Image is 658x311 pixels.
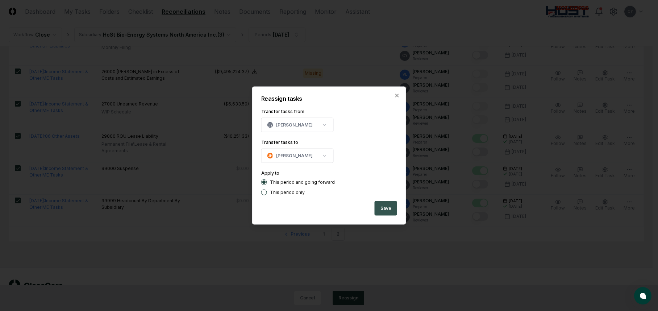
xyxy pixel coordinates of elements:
span: JH [268,153,273,158]
div: [PERSON_NAME] [276,122,313,128]
button: Save [375,201,397,216]
span: CY [267,122,273,128]
label: This period and going forward [270,180,335,184]
div: [PERSON_NAME] [276,153,313,159]
label: This period only [270,190,305,195]
label: Transfer tasks from [261,109,304,114]
label: Apply to [261,170,279,176]
h2: Reassign tasks [261,96,397,101]
label: Transfer tasks to [261,140,298,145]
